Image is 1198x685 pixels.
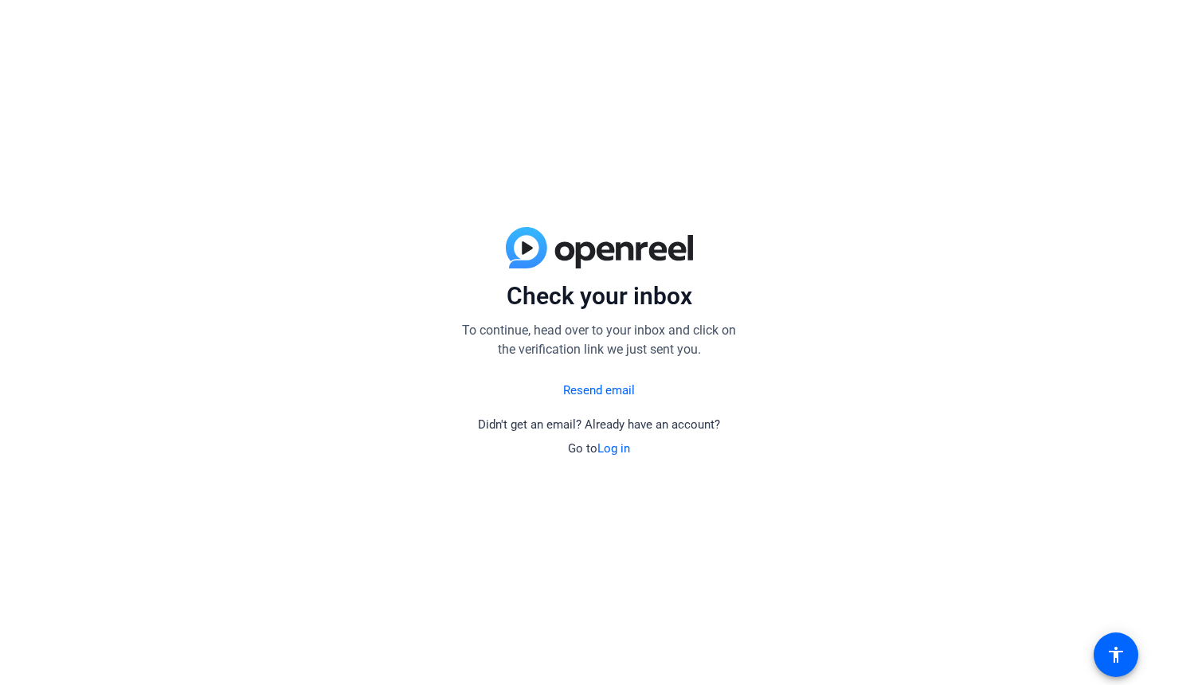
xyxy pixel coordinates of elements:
[456,281,742,311] p: Check your inbox
[456,321,742,359] p: To continue, head over to your inbox and click on the verification link we just sent you.
[478,417,720,432] span: Didn't get an email? Already have an account?
[506,227,693,268] img: blue-gradient.svg
[563,382,635,400] a: Resend email
[568,441,630,456] span: Go to
[1106,645,1126,664] mat-icon: accessibility
[597,441,630,456] a: Log in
